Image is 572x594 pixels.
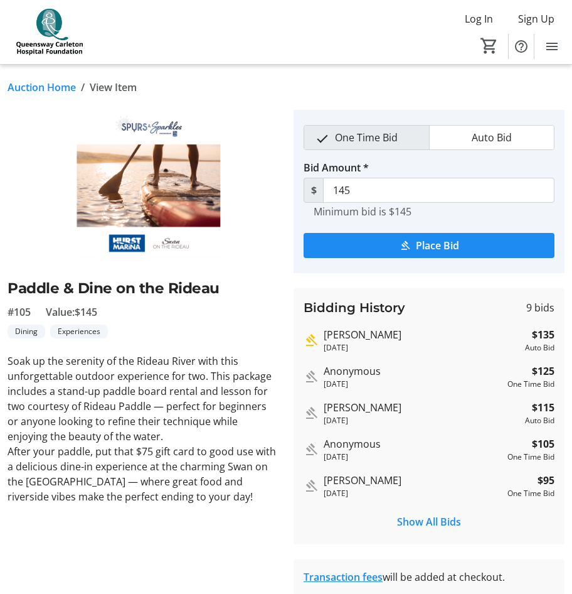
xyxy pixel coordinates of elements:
[8,9,91,56] img: QCH Foundation's Logo
[525,415,554,426] div: Auto Bid
[464,126,519,149] span: Auto Bid
[507,488,554,499] div: One Time Bid
[324,327,520,342] div: [PERSON_NAME]
[507,379,554,390] div: One Time Bid
[304,178,324,203] span: $
[8,110,278,262] img: Image
[8,444,278,504] p: After your paddle, put that $75 gift card to good use with a delicious dine-in experience at the ...
[508,9,564,29] button: Sign Up
[324,415,520,426] div: [DATE]
[46,305,97,320] span: Value: $145
[327,126,405,149] span: One Time Bid
[304,406,319,421] mat-icon: Outbid
[314,205,411,218] tr-hint: Minimum bid is $145
[532,364,554,379] strong: $125
[8,325,45,338] tr-label-badge: Dining
[324,436,502,451] div: Anonymous
[465,11,493,26] span: Log In
[304,160,369,175] label: Bid Amount *
[8,354,278,444] p: Soak up the serenity of the Rideau River with this unforgettable outdoor experience for two. This...
[507,451,554,463] div: One Time Bid
[81,80,85,95] span: /
[324,451,502,463] div: [DATE]
[324,488,502,499] div: [DATE]
[455,9,503,29] button: Log In
[525,342,554,354] div: Auto Bid
[324,364,502,379] div: Anonymous
[304,442,319,457] mat-icon: Outbid
[324,342,520,354] div: [DATE]
[50,325,108,338] tr-label-badge: Experiences
[304,570,554,585] div: will be added at checkout.
[324,379,502,390] div: [DATE]
[532,436,554,451] strong: $105
[518,11,554,26] span: Sign Up
[304,478,319,494] mat-icon: Outbid
[90,80,137,95] span: View Item
[539,34,564,59] button: Menu
[538,473,554,488] strong: $95
[532,327,554,342] strong: $135
[304,369,319,384] mat-icon: Outbid
[304,333,319,348] mat-icon: Highest bid
[304,298,405,317] h3: Bidding History
[478,35,500,57] button: Cart
[416,238,459,253] span: Place Bid
[8,278,278,300] h2: Paddle & Dine on the Rideau
[304,509,554,534] button: Show All Bids
[532,400,554,415] strong: $115
[509,34,534,59] button: Help
[304,233,554,258] button: Place Bid
[304,570,383,584] a: Transaction fees
[526,300,554,315] span: 9 bids
[397,514,461,529] span: Show All Bids
[324,400,520,415] div: [PERSON_NAME]
[8,80,76,95] a: Auction Home
[324,473,502,488] div: [PERSON_NAME]
[8,305,31,320] span: #105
